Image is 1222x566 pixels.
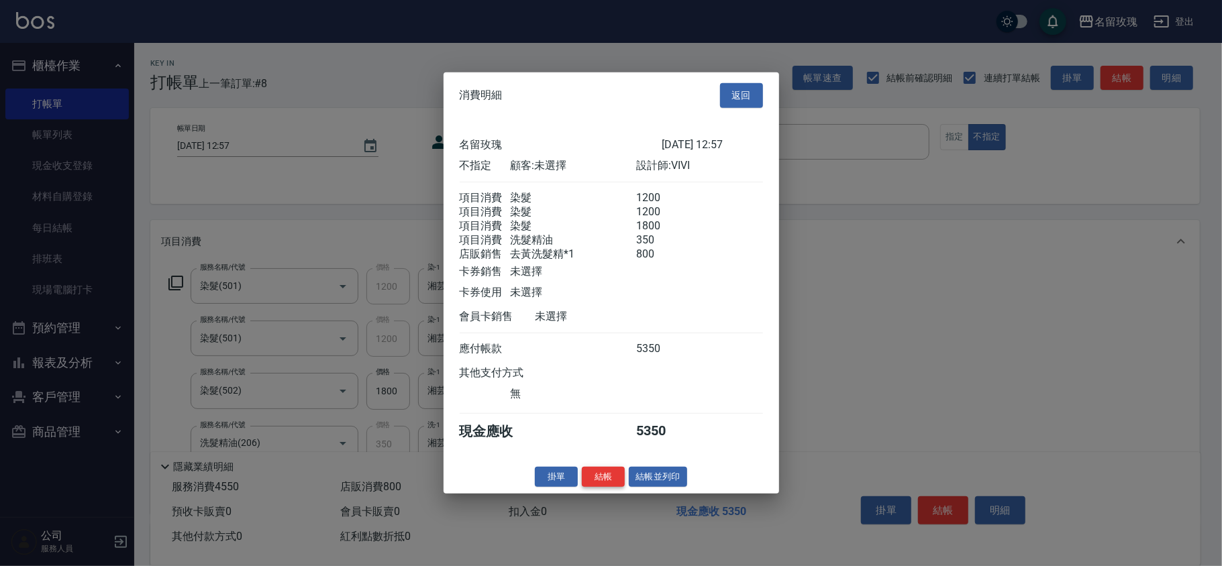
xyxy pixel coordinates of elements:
[460,190,510,205] div: 項目消費
[460,422,536,440] div: 現金應收
[460,137,662,152] div: 名留玫瑰
[460,264,510,278] div: 卡券銷售
[460,365,561,380] div: 其他支付方式
[460,341,510,355] div: 應付帳款
[662,137,763,152] div: [DATE] 12:57
[460,285,510,299] div: 卡券使用
[582,466,625,487] button: 結帳
[460,89,503,102] span: 消費明細
[460,219,510,233] div: 項目消費
[460,205,510,219] div: 項目消費
[636,158,762,172] div: 設計師: VIVI
[460,233,510,247] div: 項目消費
[535,466,578,487] button: 掛單
[510,386,636,400] div: 無
[460,247,510,261] div: 店販銷售
[636,422,686,440] div: 5350
[636,219,686,233] div: 1800
[510,219,636,233] div: 染髮
[460,158,510,172] div: 不指定
[720,83,763,108] button: 返回
[510,190,636,205] div: 染髮
[510,158,636,172] div: 顧客: 未選擇
[510,233,636,247] div: 洗髮精油
[510,247,636,261] div: 去黃洗髮精*1
[510,285,636,299] div: 未選擇
[460,309,536,323] div: 會員卡銷售
[510,205,636,219] div: 染髮
[536,309,662,323] div: 未選擇
[636,233,686,247] div: 350
[636,247,686,261] div: 800
[636,190,686,205] div: 1200
[629,466,687,487] button: 結帳並列印
[636,341,686,355] div: 5350
[510,264,636,278] div: 未選擇
[636,205,686,219] div: 1200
